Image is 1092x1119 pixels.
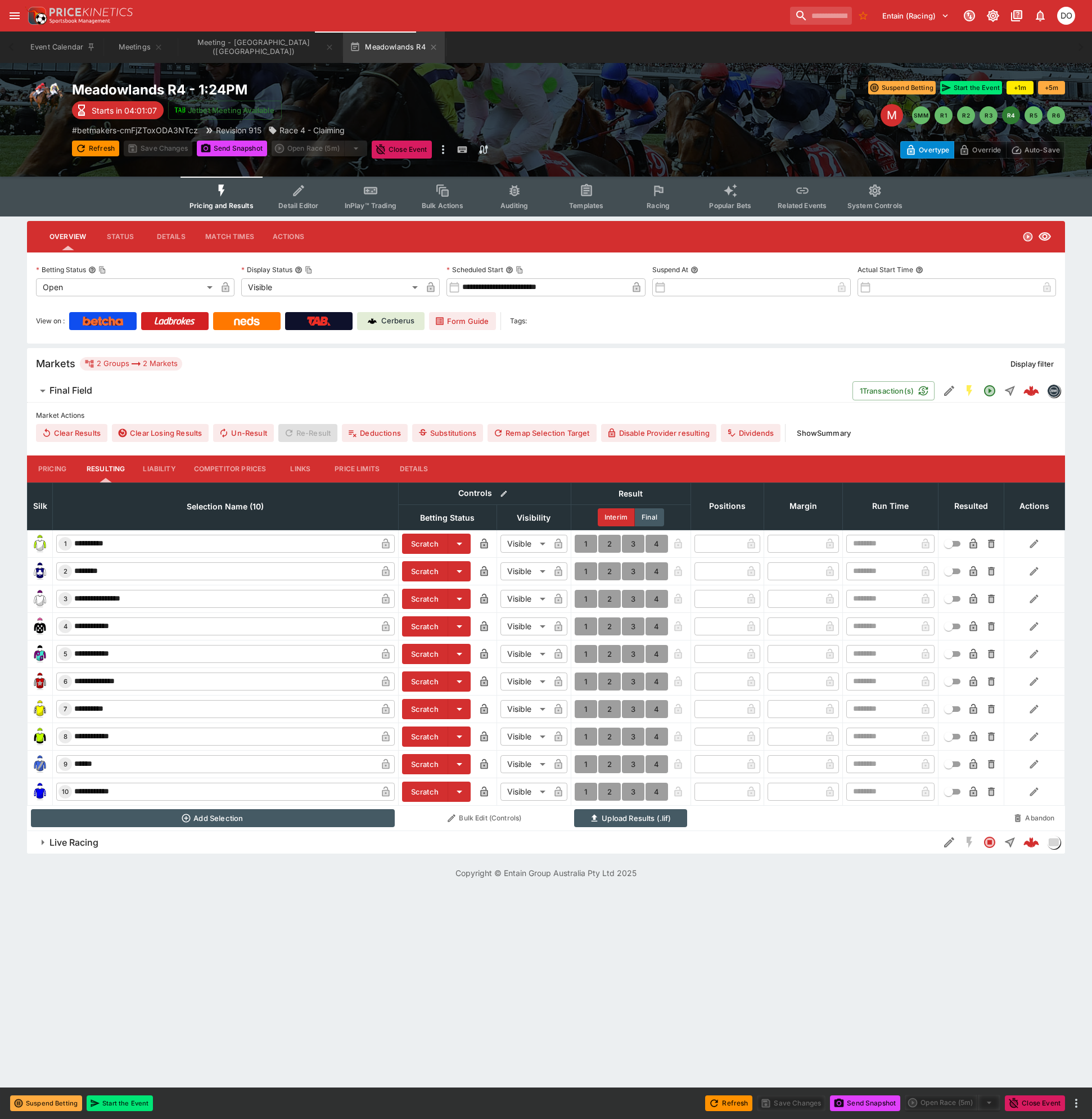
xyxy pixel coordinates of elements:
button: Live Racing [27,831,939,854]
div: Visible [500,535,549,553]
button: Remap Selection Target [488,424,597,442]
p: Overtype [919,144,949,156]
p: Scheduled Start [446,265,503,274]
span: System Controls [847,201,903,210]
p: Auto-Save [1025,144,1060,156]
button: R1 [935,106,953,124]
span: Auditing [500,201,528,210]
span: Pricing and Results [189,201,254,210]
img: runner 3 [31,590,49,608]
button: Competitor Prices [185,455,276,482]
button: 4 [646,645,668,663]
button: Clear Losing Results [112,424,209,442]
span: Selection Name (10) [174,500,276,513]
div: 1f700619-b5c9-43df-bbd5-83c1b99fedda [1023,383,1039,399]
img: PriceKinetics [49,8,133,16]
button: Bulk edit [497,486,511,501]
img: betmakers [1048,385,1060,397]
span: Visibility [504,511,563,525]
button: Links [275,455,326,482]
span: Bulk Actions [422,201,463,210]
a: 1f700619-b5c9-43df-bbd5-83c1b99fedda [1020,380,1043,402]
p: Revision 915 [216,124,261,136]
div: Visible [500,700,549,718]
div: Visible [500,755,549,773]
span: Un-Result [213,424,273,442]
span: Detail Editor [278,201,318,210]
span: Templates [569,201,603,210]
th: Result [571,482,691,504]
button: 4 [646,535,668,553]
button: Actual Start Time [915,266,923,274]
button: Abandon [1007,809,1061,827]
th: Margin [764,482,842,530]
button: Scratch [402,561,448,581]
button: 1 [575,645,597,663]
button: SMM [912,106,930,124]
button: Event Calendar [24,31,102,63]
img: logo-cerberus--red.svg [1023,834,1039,850]
svg: Visible [1038,230,1052,243]
p: Starts in 04:01:07 [92,105,157,116]
button: Scratch [402,616,448,637]
img: Cerberus [368,317,377,326]
button: 2 [598,728,621,746]
button: Add Selection [31,809,395,827]
button: 2 [598,755,621,773]
h5: Markets [36,357,75,370]
img: runner 8 [31,728,49,746]
button: R6 [1047,106,1065,124]
button: Display filter [1004,355,1061,373]
button: 1 [575,535,597,553]
div: Visible [500,673,549,691]
button: 1 [575,617,597,635]
img: PriceKinetics Logo [25,4,47,27]
span: Betting Status [408,511,487,525]
span: Related Events [778,201,827,210]
button: Resulting [78,455,134,482]
button: Details [389,455,439,482]
svg: Open [983,384,996,398]
th: Silk [28,482,53,530]
div: Visible [500,645,549,663]
div: Open [36,278,216,296]
input: search [790,7,852,25]
button: 1 [575,700,597,718]
button: Open [980,381,1000,401]
div: betmakers [1047,384,1061,398]
button: Suspend At [691,266,698,274]
button: 3 [622,673,644,691]
button: R4 [1002,106,1020,124]
span: 3 [61,595,70,603]
button: Documentation [1007,6,1027,26]
button: +1m [1007,81,1034,94]
div: Event type filters [181,177,911,216]
button: 3 [622,562,644,580]
button: 1 [575,673,597,691]
button: Refresh [705,1095,752,1111]
button: Final Field [27,380,852,402]
span: 5 [61,650,70,658]
button: Meetings [105,31,177,63]
th: Controls [398,482,571,504]
button: Interim [598,508,635,526]
button: Start the Event [87,1095,153,1111]
p: Copy To Clipboard [72,124,198,136]
div: split button [272,141,367,156]
span: 9 [61,760,70,768]
img: runner 10 [31,783,49,801]
button: 2 [598,645,621,663]
button: Final [635,508,664,526]
img: jetbet-logo.svg [174,105,186,116]
button: Select Tenant [876,7,956,25]
label: Tags: [510,312,527,330]
div: 2 Groups 2 Markets [84,357,178,371]
div: Edit Meeting [881,104,903,127]
button: 3 [622,783,644,801]
div: 736bc10d-40c9-49ef-8e2f-c812ee1f9225 [1023,834,1039,850]
button: 1Transaction(s) [852,381,935,400]
th: Positions [691,482,764,530]
button: Overview [40,223,95,250]
button: Liability [134,455,184,482]
div: Daniel Olerenshaw [1057,7,1075,25]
